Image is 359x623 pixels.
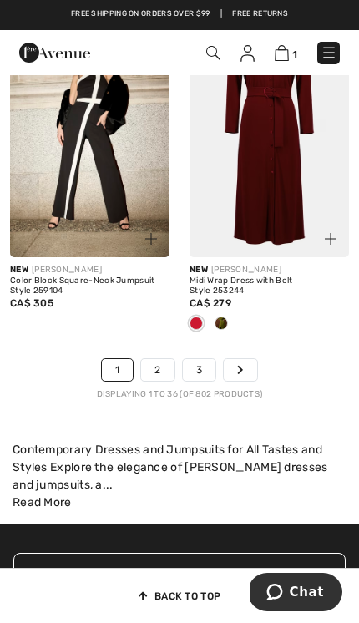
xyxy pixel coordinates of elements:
img: Midi Wrap Dress with Belt Style 253244. Merlot [190,18,349,258]
div: [PERSON_NAME] [10,264,169,276]
a: Free Returns [232,8,288,20]
span: CA$ 305 [10,297,53,309]
div: Midi Wrap Dress with Belt Style 253244 [190,276,349,296]
span: New [190,265,208,275]
a: 3 [183,359,215,381]
img: Search [206,46,220,60]
div: Artichoke [209,311,234,338]
img: My Info [240,45,255,62]
img: 1ère Avenue [19,43,90,63]
img: Shopping Bag [275,45,289,61]
img: Color Block Square-Neck Jumpsuit Style 259104. Black/Off White [10,18,169,258]
img: plus_v2.svg [145,233,157,245]
iframe: Opens a widget where you can chat to one of our agents [250,573,342,615]
a: 1ère Avenue [19,45,90,59]
div: Contemporary Dresses and Jumpsuits for All Tastes and Styles Explore the elegance of [PERSON_NAME... [13,441,346,494]
img: Menu [321,44,337,61]
a: 1 [275,44,297,62]
span: Read More [13,495,72,509]
a: 1 [102,359,133,381]
span: CA$ 279 [190,297,231,309]
a: 2 [141,359,174,381]
span: 1 [292,48,297,61]
a: Free shipping on orders over $99 [71,8,210,20]
div: Color Block Square-Neck Jumpsuit Style 259104 [10,276,169,296]
img: plus_v2.svg [325,233,336,245]
div: [PERSON_NAME] [190,264,349,276]
span: | [220,8,222,20]
span: New [10,265,28,275]
div: Merlot [184,311,209,338]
